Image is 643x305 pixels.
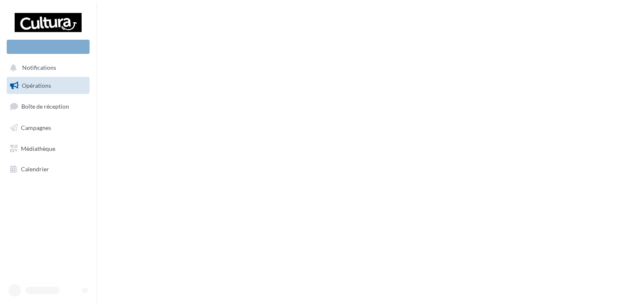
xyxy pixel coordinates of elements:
span: Opérations [22,82,51,89]
a: Calendrier [5,160,91,178]
a: Boîte de réception [5,97,91,115]
span: Boîte de réception [21,103,69,110]
a: Campagnes [5,119,91,137]
div: Nouvelle campagne [7,40,90,54]
a: Opérations [5,77,91,94]
span: Médiathèque [21,145,55,152]
span: Notifications [22,64,56,71]
a: Médiathèque [5,140,91,158]
span: Calendrier [21,165,49,173]
span: Campagnes [21,124,51,131]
